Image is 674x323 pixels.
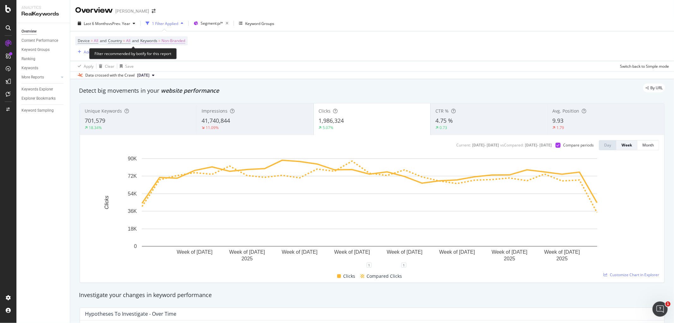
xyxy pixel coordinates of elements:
[21,47,65,53] a: Keyword Groups
[245,21,274,26] div: Keyword Groups
[21,74,59,81] a: More Reports
[440,125,447,130] div: 0.73
[653,301,668,317] iframe: Intercom live chat
[599,140,616,150] button: Day
[544,250,580,255] text: Week of [DATE]
[665,301,671,307] span: 1
[553,108,580,114] span: Avg. Position
[128,191,137,196] text: 54K
[650,86,663,90] span: By URL
[177,250,212,255] text: Week of [DATE]
[343,272,355,280] span: Clicks
[85,117,105,124] span: 701,579
[85,72,135,78] div: Data crossed with the Crawl
[21,28,65,35] a: Overview
[21,10,65,18] div: RealKeywords
[21,86,65,93] a: Keywords Explorer
[236,18,277,28] button: Keyword Groups
[117,61,134,71] button: Save
[108,38,122,43] span: Country
[21,47,50,53] div: Keyword Groups
[91,38,93,43] span: =
[637,140,659,150] button: Month
[319,108,331,114] span: Clicks
[435,117,453,124] span: 4.75 %
[21,65,65,71] a: Keywords
[553,117,564,124] span: 9.93
[604,272,659,277] a: Customize Chart in Explorer
[557,125,564,130] div: 1.79
[367,263,372,268] div: 1
[85,108,122,114] span: Unique Keywords
[563,142,594,148] div: Compare periods
[201,21,223,26] span: Segment: p/*
[401,263,406,268] div: 1
[387,250,422,255] text: Week of [DATE]
[152,9,155,13] div: arrow-right-arrow-left
[642,142,654,148] div: Month
[202,117,230,124] span: 41,740,844
[161,36,185,45] span: Non-Branded
[85,155,654,265] div: A chart.
[89,48,177,59] div: Filter recommended by botify for this report
[75,48,100,56] button: Add Filter
[610,272,659,277] span: Customize Chart in Explorer
[435,108,449,114] span: CTR %
[84,64,94,69] div: Apply
[115,8,149,14] div: [PERSON_NAME]
[367,272,402,280] span: Compared Clicks
[21,5,65,10] div: Analytics
[21,95,65,102] a: Explorer Bookmarks
[134,244,137,249] text: 0
[140,38,157,43] span: Keywords
[620,64,669,69] div: Switch back to Simple mode
[617,61,669,71] button: Switch back to Simple mode
[206,125,219,130] div: 11.09%
[21,37,58,44] div: Content Performance
[21,37,65,44] a: Content Performance
[334,250,370,255] text: Week of [DATE]
[21,28,37,35] div: Overview
[152,21,178,26] div: 1 Filter Applied
[108,21,130,26] span: vs Prev. Year
[128,156,137,161] text: 90K
[504,256,515,262] text: 2025
[456,142,471,148] div: Current:
[229,250,265,255] text: Week of [DATE]
[21,107,65,114] a: Keyword Sampling
[125,64,134,69] div: Save
[137,72,149,78] span: 2025 Sep. 29th
[78,38,90,43] span: Device
[282,250,318,255] text: Week of [DATE]
[439,250,475,255] text: Week of [DATE]
[104,196,109,209] text: Clicks
[85,311,176,317] div: Hypotheses to Investigate - Over Time
[21,107,54,114] div: Keyword Sampling
[89,125,102,130] div: 18.34%
[75,5,113,16] div: Overview
[100,38,106,43] span: and
[202,108,228,114] span: Impressions
[158,38,161,43] span: =
[128,173,137,179] text: 72K
[319,117,344,124] span: 1,986,324
[84,21,108,26] span: Last 6 Months
[21,95,56,102] div: Explorer Bookmarks
[96,61,114,71] button: Clear
[21,56,35,62] div: Ranking
[622,142,632,148] div: Week
[75,61,94,71] button: Apply
[616,140,637,150] button: Week
[492,250,527,255] text: Week of [DATE]
[126,36,131,45] span: All
[79,291,665,299] div: Investigate your changes in keyword performance
[21,74,44,81] div: More Reports
[241,256,253,262] text: 2025
[105,64,114,69] div: Clear
[21,65,38,71] div: Keywords
[556,256,568,262] text: 2025
[472,142,499,148] div: [DATE] - [DATE]
[128,226,137,232] text: 18K
[84,49,100,55] div: Add Filter
[94,36,98,45] span: All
